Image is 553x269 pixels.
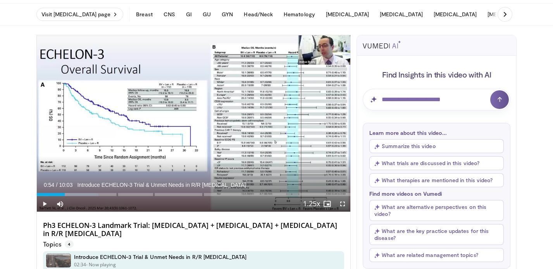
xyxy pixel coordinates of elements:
[363,69,510,79] h4: Find Insights in this video with AI
[43,221,345,238] h4: Ph3 ECHELON-3 Landmark Trial: [MEDICAL_DATA] + [MEDICAL_DATA] + [MEDICAL_DATA] in R/R [MEDICAL_DATA]
[36,8,124,21] a: Visit [MEDICAL_DATA] page
[198,7,215,22] button: GU
[181,7,196,22] button: GI
[363,41,401,48] img: vumedi-ai-logo.svg
[217,7,238,22] button: GYN
[321,7,374,22] button: [MEDICAL_DATA]
[319,196,335,212] button: Enable picture-in-picture mode
[483,7,535,22] button: [MEDICAL_DATA]
[43,240,74,248] p: Topics
[56,182,58,188] span: /
[279,7,320,22] button: Hematology
[363,89,510,110] input: Question for AI
[369,139,504,153] button: Summarize this video
[52,196,68,212] button: Mute
[159,7,180,22] button: CNS
[375,7,427,22] button: [MEDICAL_DATA]
[369,190,504,197] p: Find more videos on Vumedi
[429,7,481,22] button: [MEDICAL_DATA]
[74,253,246,260] h4: Introduce ECHELON-3 Trial & Unmet Needs in R/R [MEDICAL_DATA]
[65,240,74,248] span: 4
[335,196,350,212] button: Fullscreen
[369,173,504,187] button: What therapies are mentioned in this video?
[74,261,86,268] p: 02:34
[304,196,319,212] button: Playback Rate
[44,182,54,188] span: 0:54
[369,200,504,221] button: What are alternative perspectives on this video?
[37,35,351,212] video-js: Video Player
[59,182,72,188] span: 10:03
[86,261,116,268] p: - Now playing
[37,193,351,196] div: Progress Bar
[77,181,246,188] span: Introduce ECHELON-3 Trial & Unmet Needs in R/R [MEDICAL_DATA]
[369,156,504,170] button: What trials are discussed in this video?
[37,196,52,212] button: Play
[369,129,504,136] p: Learn more about this video...
[239,7,277,22] button: Head/Neck
[369,248,504,262] button: What are related management topics?
[131,7,157,22] button: Breast
[369,224,504,245] button: What are the key practice updates for this disease?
